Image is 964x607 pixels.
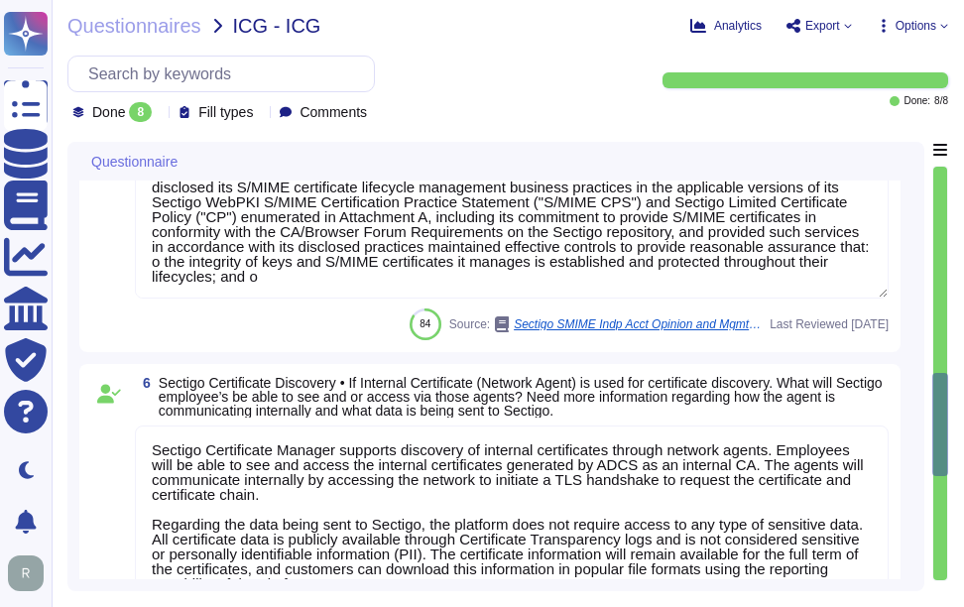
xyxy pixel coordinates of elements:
button: Analytics [690,18,762,34]
input: Search by keywords [78,57,374,91]
span: Done: [904,96,930,106]
span: Source: [449,316,762,332]
span: Done [92,105,125,119]
span: 6 [135,376,151,390]
span: Last Reviewed [DATE] [770,318,889,330]
span: Analytics [714,20,762,32]
span: Sectigo SMIME Indp Acct Opinion and Mgmt Assertion [DATE] - FINAL.pdf [514,318,762,330]
span: Questionnaires [67,16,201,36]
span: Comments [300,105,367,119]
span: Questionnaire [91,155,178,169]
span: 84 [420,318,430,329]
textarea: We have examined Sectigo management’s assertion that for its Certification Authority ("CA") opera... [135,133,889,299]
div: 8 [129,102,152,122]
span: Fill types [198,105,253,119]
span: Options [896,20,936,32]
span: 8 / 8 [934,96,948,106]
span: ICG - ICG [233,16,321,36]
span: Sectigo Certificate Discovery • If Internal Certificate (Network Agent) is used for certificate d... [159,375,883,419]
img: user [8,555,44,591]
span: Export [805,20,840,32]
button: user [4,551,58,595]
